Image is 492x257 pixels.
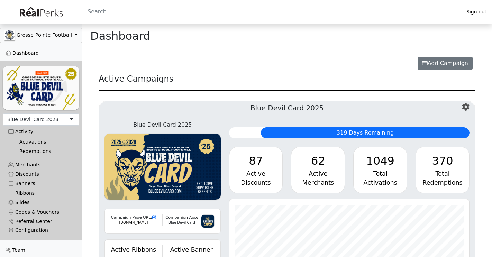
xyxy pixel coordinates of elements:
[421,153,464,169] div: 370
[421,178,464,187] div: Redemptions
[359,178,401,187] div: Activations
[297,178,339,187] div: Merchants
[3,160,79,169] a: Merchants
[235,153,277,169] div: 87
[16,4,66,20] img: real_perks_logo-01.svg
[3,179,79,188] a: Banners
[418,57,473,70] button: Add Campaign
[104,121,221,129] div: Blue Devil Card 2025
[359,153,401,169] div: 1049
[8,227,74,233] div: Configuration
[461,7,492,17] a: Sign out
[229,147,283,193] a: 87 Active Discounts
[235,169,277,178] div: Active
[359,169,401,178] div: Total
[3,189,79,198] a: Ribbons
[90,29,151,43] h1: Dashboard
[167,245,216,254] div: Active Banner
[104,134,221,200] img: WvZzOez5OCqmO91hHZfJL7W2tJ07LbGMjwPPNJwI.png
[421,169,464,178] div: Total
[163,220,201,226] div: Blue Devil Card
[297,153,339,169] div: 62
[3,66,79,110] img: YNIl3DAlDelxGQFo2L2ARBV2s5QDnXUOFwQF9zvk.png
[163,214,201,220] div: Companion App:
[3,217,79,226] a: Referral Center
[297,169,339,178] div: Active
[235,178,277,187] div: Discounts
[4,30,15,40] img: GAa1zriJJmkmu1qRtUwg8x1nQwzlKm3DoqW9UgYl.jpg
[119,221,148,224] a: [DOMAIN_NAME]
[14,137,74,147] a: Activations
[201,214,215,228] img: 3g6IGvkLNUf97zVHvl5PqY3f2myTnJRpqDk2mpnC.png
[14,147,74,156] a: Redemptions
[82,3,461,20] input: Search
[99,73,475,91] div: Active Campaigns
[109,245,158,254] div: Active Ribbons
[3,198,79,207] a: Slides
[99,101,475,115] h5: Blue Devil Card 2025
[3,207,79,217] a: Codes & Vouchers
[416,147,470,193] a: 370 Total Redemptions
[291,147,345,193] a: 62 Active Merchants
[261,127,470,138] div: 319 Days Remaining
[353,147,407,193] a: 1049 Total Activations
[109,214,158,220] div: Campaign Page URL:
[7,116,58,123] div: Blue Devil Card 2023
[8,129,74,135] div: Activity
[3,169,79,179] a: Discounts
